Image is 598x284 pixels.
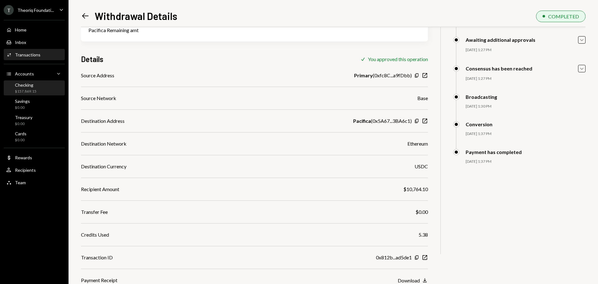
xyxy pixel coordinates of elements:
[376,254,412,261] div: 0x812b...ad5de1
[466,121,492,127] div: Conversion
[417,94,428,102] div: Base
[466,94,497,100] div: Broadcasting
[466,65,532,71] div: Consensus has been reached
[95,10,177,22] h1: Withdrawal Details
[4,49,65,60] a: Transactions
[466,104,586,109] div: [DATE] 1:30 PM
[15,137,26,143] div: $0.00
[81,117,125,125] div: Destination Address
[353,117,412,125] div: ( 0x5A67...3BA6c1 )
[15,155,32,160] div: Rewards
[15,180,26,185] div: Team
[4,24,65,35] a: Home
[466,37,535,43] div: Awaiting additional approvals
[15,121,32,127] div: $0.00
[398,277,420,283] div: Download
[415,163,428,170] div: USDC
[15,40,26,45] div: Inbox
[88,26,420,34] div: Pacifica Remaining amt
[81,208,108,216] div: Transfer Fee
[466,131,586,137] div: [DATE] 1:37 PM
[15,105,30,110] div: $0.00
[15,131,26,136] div: Cards
[15,52,40,57] div: Transactions
[368,56,428,62] div: You approved this operation
[4,80,65,95] a: Checking$157,869.15
[398,277,428,284] button: Download
[15,27,26,32] div: Home
[4,129,65,144] a: Cards$0.00
[4,97,65,112] a: Savings$0.00
[15,71,34,76] div: Accounts
[354,72,373,79] b: Primary
[4,5,14,15] div: T
[17,7,54,13] div: Theoriq Foundati...
[81,277,117,284] div: Payment Receipt
[81,140,126,147] div: Destination Network
[4,113,65,128] a: Treasury$0.00
[81,185,119,193] div: Recipient Amount
[354,72,412,79] div: ( 0xfc8C...a9fDbb )
[4,36,65,48] a: Inbox
[407,140,428,147] div: Ethereum
[15,82,36,88] div: Checking
[415,208,428,216] div: $0.00
[466,47,586,53] div: [DATE] 1:27 PM
[15,99,30,104] div: Savings
[15,115,32,120] div: Treasury
[353,117,371,125] b: Pacifica
[466,149,522,155] div: Payment has completed
[466,159,586,164] div: [DATE] 1:37 PM
[81,163,126,170] div: Destination Currency
[4,177,65,188] a: Team
[548,13,579,19] div: COMPLETED
[81,72,114,79] div: Source Address
[419,231,428,238] div: 5.38
[81,254,113,261] div: Transaction ID
[81,54,103,64] h3: Details
[15,89,36,94] div: $157,869.15
[4,164,65,176] a: Recipients
[15,167,36,173] div: Recipients
[81,231,109,238] div: Credits Used
[4,68,65,79] a: Accounts
[403,185,428,193] div: $10,764.10
[4,152,65,163] a: Rewards
[81,94,116,102] div: Source Network
[466,76,586,81] div: [DATE] 1:27 PM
